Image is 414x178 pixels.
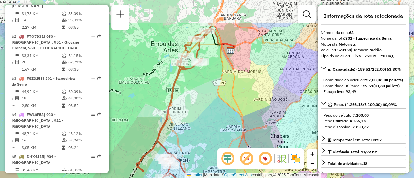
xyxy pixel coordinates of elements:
td: 20 [21,59,61,65]
em: Rota exportada [97,112,101,116]
strong: (03,80 pallets) [373,83,400,88]
i: Total de Atividades [15,138,19,142]
td: 2,50 KM [21,102,61,109]
a: Exibir filtros [300,8,313,21]
td: 62,77% [68,59,101,65]
i: Total de Atividades [15,60,19,64]
i: Tempo total em rota [62,26,65,29]
img: CDD Embu [226,46,235,55]
td: / [12,137,15,143]
strong: 4.266,18 [350,119,366,123]
td: 33,31 KM [21,52,61,59]
div: Tipo do veículo: [321,53,406,59]
div: Capacidade: (159,51/252,00) 63,30% [321,75,406,97]
strong: (06,00 pallets) [376,78,403,82]
img: Exibir/Ocultar setores [290,153,301,164]
td: 81,92% [68,167,101,173]
em: Rota exportada [97,154,101,158]
em: Opções [91,112,95,116]
td: / [12,95,15,101]
strong: Motorista [339,42,356,47]
i: % de utilização da cubagem [62,96,67,100]
span: 64 - [12,112,63,129]
div: Capacidade Utilizada: [323,83,404,89]
em: Rota exportada [97,76,101,80]
i: % de utilização do peso [62,132,67,136]
span: Ocultar deslocamento [220,151,235,166]
a: Total de atividades:18 [321,159,406,168]
td: 35,48 KM [21,167,61,173]
span: Peso: (4.266,18/7.100,00) 60,09% [334,102,397,107]
strong: 18 [363,161,367,166]
td: 08:24 [68,144,101,151]
td: 60,09% [68,89,101,95]
img: Fluxo de ruas [276,153,287,164]
div: Distância Total: [328,149,378,155]
td: 3,05 KM [21,144,61,151]
span: | 904 - [GEOGRAPHIC_DATA] [12,154,56,165]
span: Total de atividades: [328,161,367,166]
div: Map data © contributors,© 2025 TomTom, Microsoft [185,173,321,178]
strong: 7.100,00 [353,113,369,118]
div: Peso: (4.266,18/7.100,00) 60,09% [321,110,406,132]
span: | 301 - Itapecirica da Serra [12,76,75,87]
a: Nova sessão e pesquisa [114,8,127,22]
span: 63 - [12,76,75,87]
div: Nome da rota: [321,36,406,41]
span: Peso do veículo: [323,113,369,118]
span: FWL6F53 [27,112,44,117]
td: 31,73 KM [21,10,61,17]
span: 44,92 KM [361,149,378,154]
a: Leaflet [187,173,202,177]
td: / [12,59,15,65]
span: 65 - [12,154,56,165]
div: Peso Utilizado: [323,118,404,124]
div: Capacidade do veículo: [323,77,404,83]
span: DHX4J15 [27,154,44,159]
i: Tempo total em rota [62,68,65,71]
a: Tempo total em rota: 08:52 [321,135,406,144]
a: Zoom in [307,149,317,159]
strong: 2.833,82 [353,124,369,129]
em: Opções [91,76,95,80]
td: 18 [21,95,61,101]
td: 16 [21,137,61,143]
i: % de utilização da cubagem [62,60,67,64]
td: 48,12% [68,131,101,137]
td: 08:55 [68,24,101,31]
em: Opções [91,154,95,158]
i: % de utilização do peso [62,12,67,16]
i: Total de Atividades [15,96,19,100]
em: Rota exportada [97,34,101,38]
td: = [12,144,15,151]
em: Opções [91,34,95,38]
div: Veículo: [321,47,406,53]
td: 2,27 KM [21,24,61,31]
i: Tempo total em rota [62,146,65,150]
td: 52,24% [68,137,101,143]
i: % de utilização da cubagem [62,18,67,22]
h4: Informações da rota selecionada [321,13,406,19]
td: 08:35 [68,66,101,73]
span: | Jornada: [351,47,382,52]
span: 62 - [12,34,79,50]
i: Distância Total [15,168,19,172]
strong: F. Fixa - 252Cx - 7100Kg [349,53,394,58]
span: − [310,160,314,168]
td: 08:52 [68,102,101,109]
i: % de utilização do peso [62,54,67,58]
i: % de utilização da cubagem [62,138,67,142]
span: Exibir número da rota [257,151,273,166]
span: FSZ3158 [27,76,43,81]
strong: FSZ3158 [335,47,351,52]
strong: 252,00 [364,78,376,82]
i: % de utilização do peso [62,90,67,94]
td: 63,30% [68,95,101,101]
a: OpenStreetMap [224,173,252,177]
strong: 63 [349,30,354,35]
td: = [12,66,15,73]
td: 1,67 KM [21,66,61,73]
td: 83,09% [68,10,101,17]
span: + [310,150,314,158]
i: Total de Atividades [15,18,19,22]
